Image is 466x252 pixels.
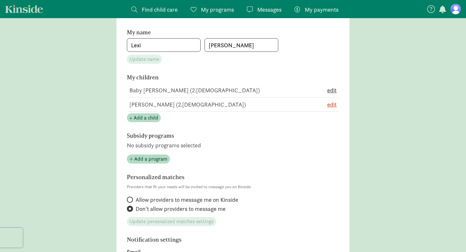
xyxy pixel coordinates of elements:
span: Update personalized matches settings [129,218,214,225]
button: Update personalized matches settings [127,217,216,226]
span: Update name [129,55,159,63]
button: edit [327,100,337,109]
p: No subsidy programs selected [127,142,339,149]
span: Don't allow providers to message me [136,205,226,213]
button: + Add a child [127,113,161,122]
td: Baby [PERSON_NAME] (2.[DEMOGRAPHIC_DATA]) [127,83,307,97]
a: Kinside [5,5,43,13]
span: My programs [201,5,234,14]
input: First name [127,39,200,52]
h6: My children [127,74,305,81]
td: [PERSON_NAME] (2.[DEMOGRAPHIC_DATA]) [127,97,307,111]
button: edit [327,86,337,95]
span: Find child care [142,5,178,14]
span: + Add a child [129,114,158,122]
h6: Subsidy programs [127,132,305,139]
input: Last name [205,39,278,52]
h6: Personalized matches [127,174,305,180]
h6: Notification settings [127,236,305,243]
button: Update name [127,55,162,64]
button: Add a program [127,155,170,164]
h6: My name [127,29,305,36]
span: Add a program [134,155,167,163]
p: Providers that fit your needs will be invited to message you on Kinside. [127,183,339,191]
span: Allow providers to message me on Kinside [136,196,238,204]
span: Messages [257,5,282,14]
span: My payments [305,5,338,14]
